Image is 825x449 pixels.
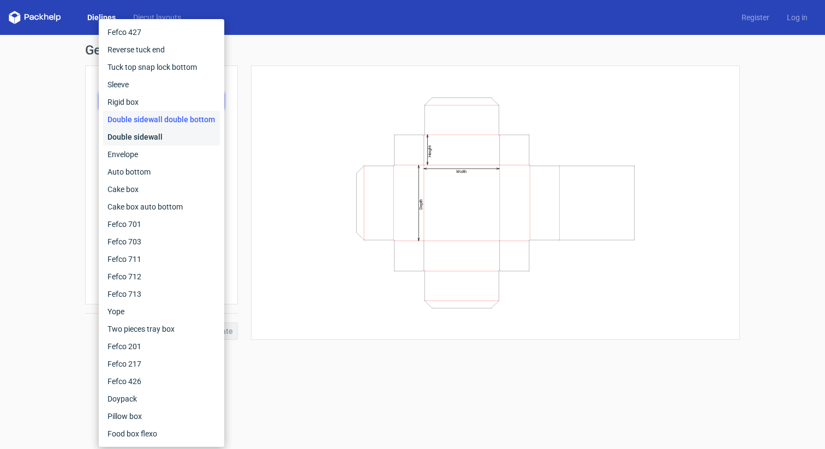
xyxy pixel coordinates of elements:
[124,12,190,23] a: Diecut layouts
[103,233,220,250] div: Fefco 703
[103,215,220,233] div: Fefco 701
[103,111,220,128] div: Double sidewall double bottom
[427,145,432,157] text: Height
[103,146,220,163] div: Envelope
[103,390,220,408] div: Doypack
[103,285,220,303] div: Fefco 713
[103,163,220,181] div: Auto bottom
[733,12,778,23] a: Register
[103,93,220,111] div: Rigid box
[103,355,220,373] div: Fefco 217
[103,408,220,425] div: Pillow box
[103,76,220,93] div: Sleeve
[103,425,220,442] div: Food box flexo
[103,250,220,268] div: Fefco 711
[456,169,467,174] text: Width
[79,12,124,23] a: Dielines
[103,268,220,285] div: Fefco 712
[103,320,220,338] div: Two pieces tray box
[103,41,220,58] div: Reverse tuck end
[103,128,220,146] div: Double sidewall
[103,58,220,76] div: Tuck top snap lock bottom
[85,44,740,57] h1: Generate new dieline
[103,303,220,320] div: Yope
[103,338,220,355] div: Fefco 201
[419,199,423,209] text: Depth
[778,12,816,23] a: Log in
[103,373,220,390] div: Fefco 426
[103,198,220,215] div: Cake box auto bottom
[103,23,220,41] div: Fefco 427
[103,181,220,198] div: Cake box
